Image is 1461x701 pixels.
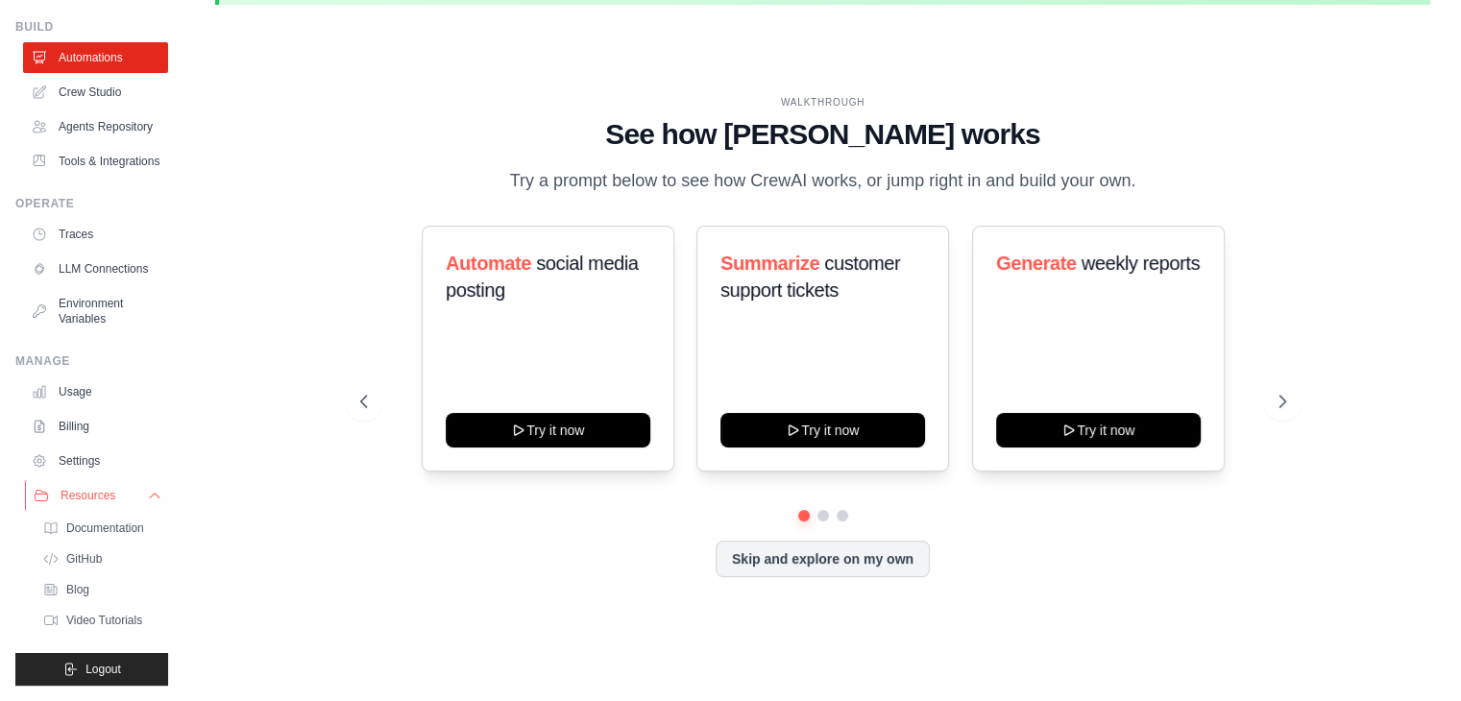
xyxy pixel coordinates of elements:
[23,288,168,334] a: Environment Variables
[360,95,1286,109] div: WALKTHROUGH
[23,77,168,108] a: Crew Studio
[23,376,168,407] a: Usage
[85,662,121,677] span: Logout
[66,582,89,597] span: Blog
[500,167,1146,195] p: Try a prompt below to see how CrewAI works, or jump right in and build your own.
[23,42,168,73] a: Automations
[35,515,168,542] a: Documentation
[23,446,168,476] a: Settings
[66,613,142,628] span: Video Tutorials
[35,607,168,634] a: Video Tutorials
[66,520,144,536] span: Documentation
[996,413,1201,447] button: Try it now
[25,480,170,511] button: Resources
[15,19,168,35] div: Build
[15,653,168,686] button: Logout
[23,411,168,442] a: Billing
[996,253,1077,274] span: Generate
[720,253,819,274] span: Summarize
[446,253,639,301] span: social media posting
[23,219,168,250] a: Traces
[35,545,168,572] a: GitHub
[1082,253,1200,274] span: weekly reports
[716,541,930,577] button: Skip and explore on my own
[35,576,168,603] a: Blog
[23,254,168,284] a: LLM Connections
[360,117,1286,152] h1: See how [PERSON_NAME] works
[446,253,531,274] span: Automate
[446,413,650,447] button: Try it now
[61,488,115,503] span: Resources
[15,353,168,369] div: Manage
[1365,609,1461,701] iframe: Chat Widget
[66,551,102,567] span: GitHub
[23,111,168,142] a: Agents Repository
[23,146,168,177] a: Tools & Integrations
[720,413,925,447] button: Try it now
[15,196,168,211] div: Operate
